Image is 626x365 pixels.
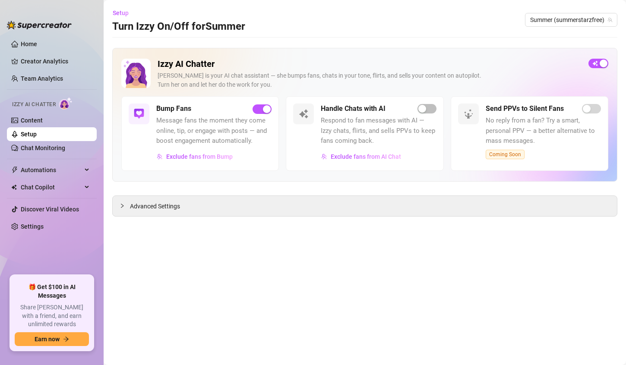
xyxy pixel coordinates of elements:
button: Exclude fans from Bump [156,150,233,164]
a: Setup [21,131,37,138]
a: Team Analytics [21,75,63,82]
img: Izzy AI Chatter [121,59,151,88]
span: Setup [113,9,129,16]
h5: Handle Chats with AI [321,104,386,114]
h5: Send PPVs to Silent Fans [486,104,564,114]
img: svg%3e [298,109,309,119]
h5: Bump Fans [156,104,191,114]
span: Izzy AI Chatter [12,101,56,109]
span: No reply from a fan? Try a smart, personal PPV — a better alternative to mass messages. [486,116,601,146]
span: Respond to fan messages with AI — Izzy chats, flirts, and sells PPVs to keep fans coming back. [321,116,436,146]
span: thunderbolt [11,167,18,173]
a: Content [21,117,43,124]
a: Chat Monitoring [21,145,65,151]
a: Settings [21,223,44,230]
span: Summer (summerstarzfree) [530,13,612,26]
span: Share [PERSON_NAME] with a friend, and earn unlimited rewards [15,303,89,329]
span: arrow-right [63,336,69,342]
div: collapsed [120,201,130,211]
a: Home [21,41,37,47]
button: Exclude fans from AI Chat [321,150,402,164]
h3: Turn Izzy On/Off for Summer [112,20,245,34]
img: svg%3e [463,109,474,119]
span: Earn now [35,336,60,343]
h2: Izzy AI Chatter [158,59,582,69]
a: Discover Viral Videos [21,206,79,213]
span: collapsed [120,203,125,208]
span: Message fans the moment they come online, tip, or engage with posts — and boost engagement automa... [156,116,272,146]
img: AI Chatter [59,97,73,110]
span: Exclude fans from AI Chat [331,153,401,160]
span: 🎁 Get $100 in AI Messages [15,283,89,300]
img: logo-BBDzfeDw.svg [7,21,72,29]
img: svg%3e [134,109,144,119]
img: Chat Copilot [11,184,17,190]
a: Creator Analytics [21,54,90,68]
span: Automations [21,163,82,177]
button: Setup [112,6,136,20]
span: Coming Soon [486,150,525,159]
span: team [607,17,613,22]
img: svg%3e [321,154,327,160]
div: [PERSON_NAME] is your AI chat assistant — she bumps fans, chats in your tone, flirts, and sells y... [158,71,582,89]
img: svg%3e [157,154,163,160]
button: Earn nowarrow-right [15,332,89,346]
span: Exclude fans from Bump [166,153,233,160]
span: Chat Copilot [21,180,82,194]
span: Advanced Settings [130,201,180,211]
iframe: Intercom live chat [597,336,617,356]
